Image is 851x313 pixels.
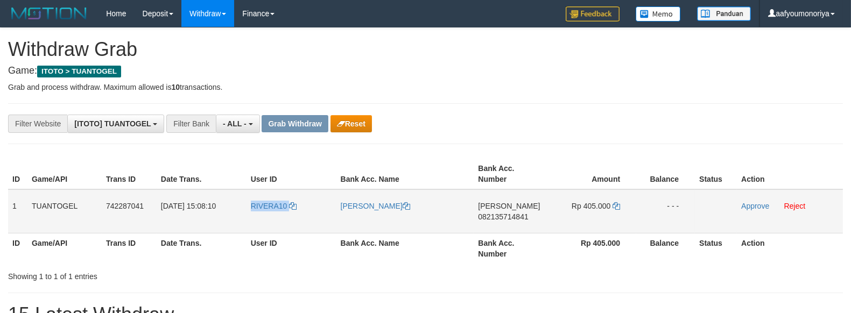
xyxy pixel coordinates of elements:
p: Grab and process withdraw. Maximum allowed is transactions. [8,82,843,93]
h1: Withdraw Grab [8,39,843,60]
button: - ALL - [216,115,259,133]
span: 742287041 [106,202,144,210]
th: Bank Acc. Name [336,233,474,264]
span: RIVERA10 [251,202,287,210]
span: [ITOTO] TUANTOGEL [74,119,151,128]
strong: 10 [171,83,180,91]
span: [PERSON_NAME] [478,202,540,210]
th: Action [737,159,843,189]
a: Approve [741,202,769,210]
img: panduan.png [697,6,751,21]
th: ID [8,159,27,189]
div: Filter Bank [166,115,216,133]
a: [PERSON_NAME] [341,202,410,210]
th: Date Trans. [157,233,247,264]
div: Showing 1 to 1 of 1 entries [8,267,347,282]
th: Action [737,233,843,264]
span: - ALL - [223,119,247,128]
div: Filter Website [8,115,67,133]
img: Feedback.jpg [566,6,620,22]
span: Rp 405.000 [572,202,610,210]
button: [ITOTO] TUANTOGEL [67,115,164,133]
th: Status [695,159,737,189]
img: MOTION_logo.png [8,5,90,22]
td: - - - [636,189,695,233]
td: TUANTOGEL [27,189,102,233]
th: Bank Acc. Number [474,233,548,264]
th: Amount [548,159,636,189]
th: Rp 405.000 [548,233,636,264]
a: Copy 405000 to clipboard [613,202,620,210]
th: User ID [247,159,336,189]
span: ITOTO > TUANTOGEL [37,66,121,77]
span: Copy 082135714841 to clipboard [478,212,528,221]
span: [DATE] 15:08:10 [161,202,216,210]
button: Grab Withdraw [262,115,328,132]
th: Trans ID [102,233,157,264]
th: Status [695,233,737,264]
a: Reject [784,202,806,210]
th: Balance [636,159,695,189]
th: Game/API [27,233,102,264]
th: User ID [247,233,336,264]
button: Reset [330,115,372,132]
th: Trans ID [102,159,157,189]
th: Balance [636,233,695,264]
th: Bank Acc. Name [336,159,474,189]
th: Bank Acc. Number [474,159,548,189]
th: Game/API [27,159,102,189]
h4: Game: [8,66,843,76]
img: Button%20Memo.svg [636,6,681,22]
td: 1 [8,189,27,233]
th: Date Trans. [157,159,247,189]
a: RIVERA10 [251,202,297,210]
th: ID [8,233,27,264]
